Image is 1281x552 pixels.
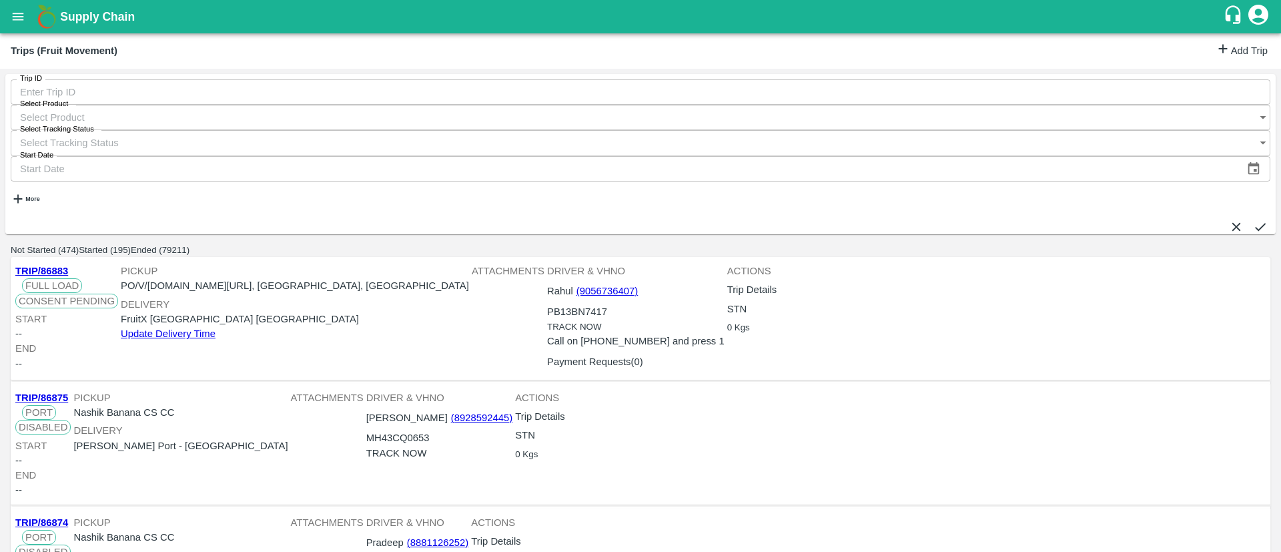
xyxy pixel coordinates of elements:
button: Started (195) [79,245,131,255]
button: Clear [1244,137,1254,148]
button: 0 Kgs [727,322,750,332]
span: Consent Pending [15,294,118,308]
span: Delivery [73,425,122,436]
span: Full Load [22,278,82,293]
span: Driver & VHNo [547,266,625,276]
span: Rahul [547,286,573,296]
span: Actions [727,266,771,276]
span: Actions [515,392,559,403]
a: STN [727,302,747,316]
strong: More [25,196,39,202]
span: Disabled [15,420,71,435]
span: Start [15,441,47,451]
button: Ended (79211) [131,245,189,255]
label: Trip ID [20,73,42,84]
span: Delivery [121,299,169,310]
span: Pradeep [366,537,404,548]
div: -- [15,356,67,371]
button: Open [1254,134,1272,152]
label: Select Tracking Status [20,124,94,135]
b: Supply Chain [60,10,135,23]
button: Not Started (474) [11,245,79,255]
a: Add Trip [1216,41,1268,61]
span: Actions [471,517,515,528]
span: Pickup [121,266,157,276]
input: Enter Trip ID [11,79,1270,105]
img: logo [33,3,60,30]
span: Port [22,405,56,420]
span: Driver & VHNo [366,517,444,528]
span: Port [22,530,56,545]
span: Start [15,314,47,324]
p: Call on [PHONE_NUMBER] and press 1 [547,334,725,348]
p: Nashik Banana CS CC [73,405,288,420]
button: open drawer [3,1,33,32]
a: Trip Details [727,282,777,297]
div: -- [15,326,67,341]
a: (9056736407) [576,286,638,296]
p: PO/V/[DOMAIN_NAME][URL], [GEOGRAPHIC_DATA], [GEOGRAPHIC_DATA] [121,278,469,293]
a: (8881126252) [407,537,468,548]
span: Driver & VHNo [366,392,444,403]
span: Attachments [291,517,364,528]
div: Trips (Fruit Movement) [11,42,117,59]
a: TRIP/86874 [15,517,68,528]
p: FruitX [GEOGRAPHIC_DATA] [GEOGRAPHIC_DATA] [121,312,469,326]
a: STN [515,428,535,443]
p: [PERSON_NAME] Port - [GEOGRAPHIC_DATA] [73,439,288,453]
a: Payment Requests(0) [547,354,643,369]
span: Pickup [73,392,110,403]
a: Trip Details [515,409,565,424]
p: PB13BN7417 [547,304,719,319]
span: [PERSON_NAME] [366,412,448,423]
button: Choose date [1246,162,1261,176]
div: account of current user [1246,3,1270,31]
input: Select Tracking Status [11,130,1227,156]
div: customer-support [1223,5,1246,29]
p: MH43CQ0653 [366,431,508,445]
button: More [11,182,40,216]
span: End [15,470,36,481]
div: -- [15,453,43,468]
a: TRIP/86875 [15,392,68,403]
label: Start Date [20,150,53,161]
input: Start Date [11,156,1241,182]
p: Nashik Banana CS CC [73,530,288,545]
a: Update Delivery Time [121,328,216,339]
input: Select Product [11,105,1244,130]
span: Attachments [472,266,544,276]
a: (8928592445) [451,412,512,423]
button: TRACK NOW [547,322,601,332]
div: -- [15,483,43,497]
button: Open [1254,109,1272,126]
span: End [15,343,36,354]
a: TRIP/86883 [15,266,68,276]
label: Select Product [20,99,68,109]
span: Pickup [73,517,110,528]
span: Attachments [291,392,364,403]
button: 0 Kgs [515,449,538,459]
a: Trip Details [471,534,521,549]
a: Supply Chain [60,7,1223,26]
